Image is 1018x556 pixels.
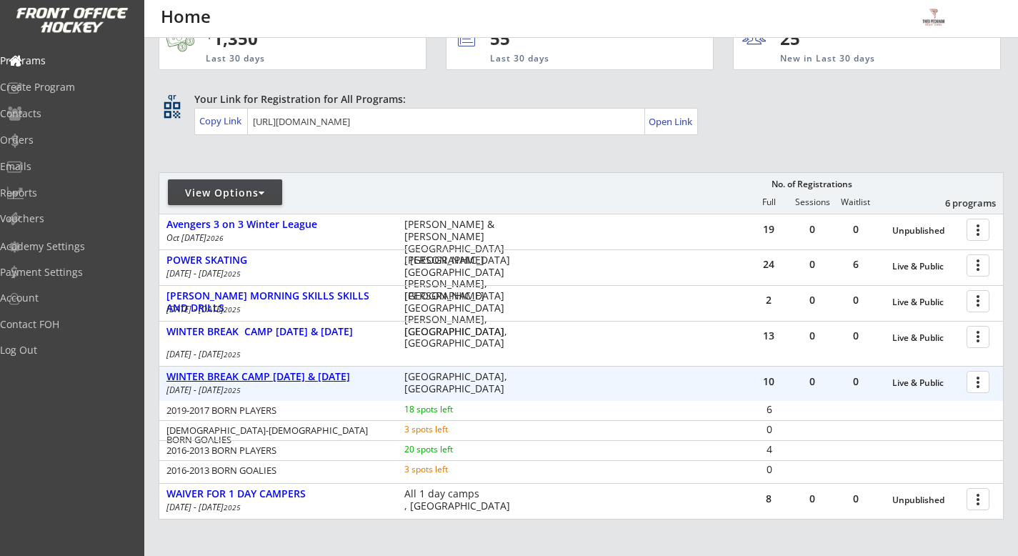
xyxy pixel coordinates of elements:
div: Waitlist [834,197,877,207]
div: 18 spots left [404,405,496,414]
em: 2025 [224,269,241,279]
div: [DATE] - [DATE] [166,503,385,512]
a: Open Link [649,111,694,131]
div: 0 [791,224,834,234]
div: 0 [834,494,877,504]
div: Unpublished [892,495,959,505]
div: 0 [791,494,834,504]
div: Live & Public [892,378,959,388]
div: 2 [747,295,790,305]
em: 2025 [224,385,241,395]
div: 0 [791,377,834,387]
div: [DEMOGRAPHIC_DATA]-[DEMOGRAPHIC_DATA] BORN GOALIES [166,426,385,445]
div: 4 [748,445,790,455]
div: 0 [834,331,877,341]
button: more_vert [967,488,989,510]
div: 10 [747,377,790,387]
div: POWER SKATING [166,254,389,267]
div: Live & Public [892,333,959,343]
div: [PERSON_NAME] & [PERSON_NAME][GEOGRAPHIC_DATA] , [GEOGRAPHIC_DATA] [404,219,517,267]
em: 2025 [224,502,241,512]
em: 2026 [206,233,224,243]
div: 8 [747,494,790,504]
em: 2025 [224,304,241,314]
button: more_vert [967,254,989,277]
div: 2019-2017 BORN PLAYERS [166,406,385,415]
div: [DATE] - [DATE] [166,350,385,359]
div: 3 spots left [404,465,496,474]
div: 6 programs [922,197,996,209]
div: 55 [490,26,665,51]
div: 3 spots left [404,425,496,434]
div: 6 [834,259,877,269]
div: [DATE] - [DATE] [166,305,385,314]
button: more_vert [967,371,989,393]
div: New in Last 30 days [780,53,934,65]
div: Live & Public [892,297,959,307]
div: Full [747,197,790,207]
div: Unpublished [892,226,959,236]
div: Open Link [649,116,694,128]
div: [PERSON_NAME][GEOGRAPHIC_DATA][PERSON_NAME], [GEOGRAPHIC_DATA] [404,290,517,338]
div: 0 [791,295,834,305]
div: 6 [748,404,790,414]
button: more_vert [967,219,989,241]
div: 25 [780,26,868,51]
div: 1,350 [206,26,381,51]
div: Last 30 days [206,53,360,65]
div: 0 [834,295,877,305]
div: 0 [834,377,877,387]
div: No. of Registrations [767,179,856,189]
div: 0 [791,259,834,269]
div: Your Link for Registration for All Programs: [194,92,959,106]
div: View Options [168,186,282,200]
div: 13 [747,331,790,341]
div: 24 [747,259,790,269]
div: Copy Link [199,114,244,127]
div: 0 [791,331,834,341]
div: Avengers 3 on 3 Winter League [166,219,389,231]
div: Oct [DATE] [166,234,385,242]
div: [PERSON_NAME][GEOGRAPHIC_DATA][PERSON_NAME], [GEOGRAPHIC_DATA] [404,254,517,302]
div: qr [163,92,180,101]
div: 19 [747,224,790,234]
button: qr_code [161,99,183,121]
div: [PERSON_NAME] MORNING SKILLS SKILLS AND DRILLS [166,290,389,314]
div: [DATE] - [DATE] [166,269,385,278]
div: WINTER BREAK CAMP [DATE] & [DATE] [166,371,389,383]
div: All 1 day camps , [GEOGRAPHIC_DATA] [404,488,517,512]
div: [DATE] - [DATE] [166,386,385,394]
div: WINTER BREAK CAMP [DATE] & [DATE] [166,326,389,338]
div: Last 30 days [490,53,654,65]
div: 0 [834,224,877,234]
em: 2025 [224,349,241,359]
button: more_vert [967,290,989,312]
button: more_vert [967,326,989,348]
div: 0 [748,425,790,435]
div: 0 [748,465,790,475]
div: Sessions [791,197,834,207]
div: 20 spots left [404,445,496,454]
div: Live & Public [892,262,959,272]
div: [GEOGRAPHIC_DATA], [GEOGRAPHIC_DATA] [404,326,517,350]
div: 2016-2013 BORN GOALIES [166,466,385,475]
div: WAIVER FOR 1 DAY CAMPERS [166,488,389,500]
div: [GEOGRAPHIC_DATA], [GEOGRAPHIC_DATA] [404,371,517,395]
div: 2016-2013 BORN PLAYERS [166,446,385,455]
